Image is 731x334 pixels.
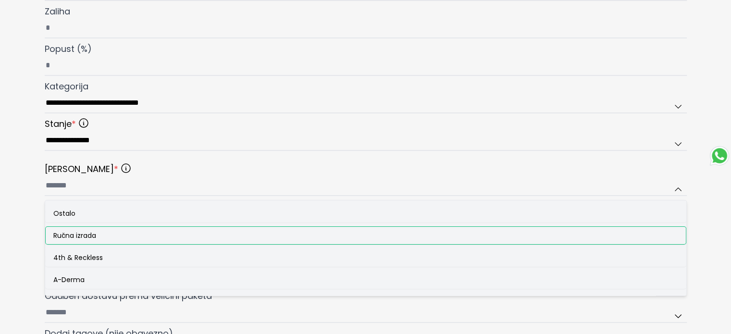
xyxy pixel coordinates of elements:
input: Popust (%) [45,56,687,76]
span: Popust (%) [45,43,92,55]
span: Stanje [45,117,76,131]
input: Zaliha [45,18,687,38]
span: 4th & Reckless [53,253,103,262]
input: Odaberi dostavu prema veličini paketa [45,303,687,323]
span: Kategorija [45,80,88,92]
span: Odaberi dostavu prema veličini paketa [45,290,212,302]
span: Zaliha [45,5,70,17]
span: A-Derma [53,275,85,285]
span: Ostalo [53,209,75,218]
span: [PERSON_NAME] [45,162,118,176]
span: Ručna izrada [53,231,96,240]
input: Kategorija [45,93,687,113]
